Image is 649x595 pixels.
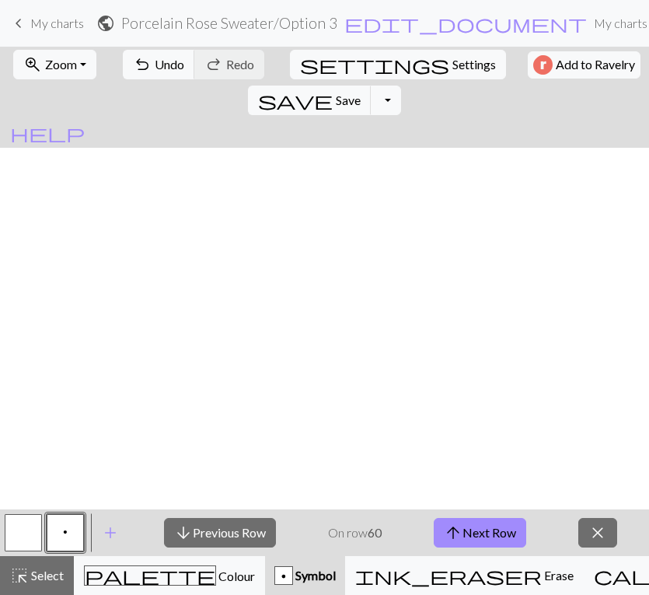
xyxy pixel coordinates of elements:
[328,523,382,542] p: On row
[336,93,361,107] span: Save
[300,54,449,75] span: settings
[355,565,542,586] span: ink_eraser
[9,12,28,34] span: keyboard_arrow_left
[63,526,68,538] span: Purl
[265,556,345,595] button: p Symbol
[300,55,449,74] i: Settings
[45,57,77,72] span: Zoom
[588,522,607,544] span: close
[542,568,574,583] span: Erase
[528,51,640,79] button: Add to Ravelry
[293,568,336,583] span: Symbol
[368,525,382,540] strong: 60
[23,54,42,75] span: zoom_in
[164,518,276,548] button: Previous Row
[216,569,255,583] span: Colour
[10,565,29,586] span: highlight_alt
[29,568,64,583] span: Select
[121,14,337,32] h2: Porcelain Rose Sweater / Option 3
[434,518,526,548] button: Next Row
[275,567,292,586] div: p
[96,12,115,34] span: public
[258,89,333,111] span: save
[47,514,84,551] button: p
[444,522,462,544] span: arrow_upward
[101,522,120,544] span: add
[13,50,96,79] button: Zoom
[556,55,635,75] span: Add to Ravelry
[290,50,506,79] button: SettingsSettings
[344,12,587,34] span: edit_document
[123,50,195,79] button: Undo
[533,55,553,75] img: Ravelry
[85,565,215,586] span: palette
[74,556,265,595] button: Colour
[9,10,84,37] a: My charts
[345,556,584,595] button: Erase
[30,16,84,30] span: My charts
[10,122,85,144] span: help
[248,86,372,115] button: Save
[155,57,184,72] span: Undo
[133,54,152,75] span: undo
[174,522,193,544] span: arrow_downward
[452,55,496,74] span: Settings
